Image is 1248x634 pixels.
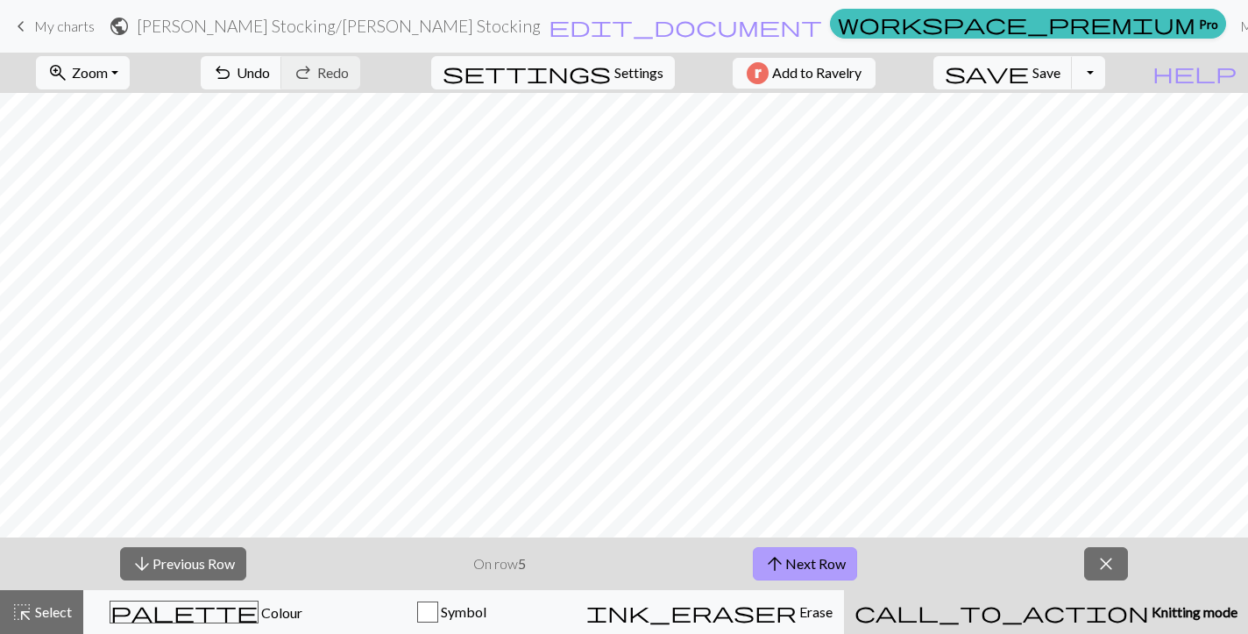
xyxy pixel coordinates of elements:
[34,18,95,34] span: My charts
[844,590,1248,634] button: Knitting mode
[137,16,541,36] h2: [PERSON_NAME] Stocking / [PERSON_NAME] Stocking
[259,604,302,621] span: Colour
[11,11,95,41] a: My charts
[1152,61,1237,85] span: help
[473,553,526,574] p: On row
[131,552,152,576] span: arrow_downward
[237,64,270,81] span: Undo
[764,552,785,576] span: arrow_upward
[575,590,844,634] button: Erase
[586,600,797,624] span: ink_eraser
[431,56,675,89] button: SettingsSettings
[1032,64,1060,81] span: Save
[518,555,526,572] strong: 5
[945,61,1029,85] span: save
[438,603,486,620] span: Symbol
[32,603,72,620] span: Select
[733,58,876,89] button: Add to Ravelry
[614,62,663,83] span: Settings
[838,11,1195,36] span: workspace_premium
[330,590,576,634] button: Symbol
[1149,603,1237,620] span: Knitting mode
[120,547,246,581] button: Previous Row
[797,603,833,620] span: Erase
[83,590,330,634] button: Colour
[753,547,857,581] button: Next Row
[443,62,611,83] i: Settings
[933,56,1073,89] button: Save
[110,600,258,624] span: palette
[1096,552,1117,576] span: close
[72,64,108,81] span: Zoom
[212,61,233,85] span: undo
[549,14,822,39] span: edit_document
[854,600,1149,624] span: call_to_action
[747,62,769,84] img: Ravelry
[109,14,130,39] span: public
[11,14,32,39] span: keyboard_arrow_left
[11,600,32,624] span: highlight_alt
[201,56,282,89] button: Undo
[830,9,1226,39] a: Pro
[443,61,611,85] span: settings
[772,62,862,84] span: Add to Ravelry
[47,61,68,85] span: zoom_in
[36,56,130,89] button: Zoom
